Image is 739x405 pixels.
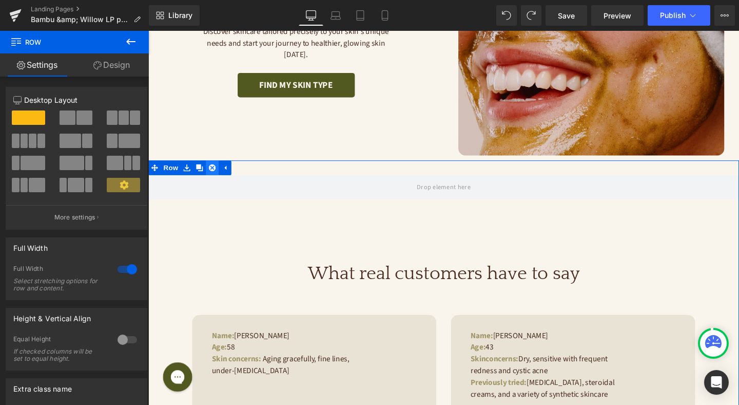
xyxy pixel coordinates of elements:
a: Mobile [373,5,397,26]
span: Row [10,31,113,53]
span: Age: [67,327,83,338]
a: Expand / Collapse [74,136,87,152]
span: Preview [604,10,631,21]
p: 58 [67,326,218,339]
strong: Name: [67,315,90,326]
div: Height & Vertical Align [13,308,91,323]
p: Dry, sensitive with frequent redness and cystic acne [339,339,500,363]
button: More [714,5,735,26]
a: Desktop [299,5,323,26]
div: Full Width [13,238,48,252]
span: Publish [660,11,686,20]
div: Equal Height [13,335,107,346]
a: New Library [149,5,200,26]
span: concerns: [355,339,389,351]
a: Remove Row [61,136,74,152]
strong: Name: [339,315,362,326]
span: Row [13,136,34,152]
a: Tablet [348,5,373,26]
div: Extra class name [13,379,72,393]
p: [PERSON_NAME] [67,314,218,326]
button: Undo [496,5,517,26]
span: Skin [339,339,355,351]
iframe: Gorgias live chat messenger [10,345,51,383]
a: Laptop [323,5,348,26]
p: 43 [339,326,500,339]
span: Bambu &amp; Willow LP pre-quiz page REBRAND [31,15,129,24]
span: Previously tried: [339,364,398,375]
a: Landing Pages [31,5,149,13]
button: Publish [648,5,710,26]
p: More settings [54,213,95,222]
div: Open Intercom Messenger [704,370,729,395]
a: Clone Row [47,136,61,152]
a: Find my skin type [94,44,217,70]
div: Full Width [13,265,107,275]
a: Preview [591,5,644,26]
p: Aging gracefully, fine lines, under-[MEDICAL_DATA] [67,339,218,363]
div: Select stretching options for row and content. [13,278,106,292]
button: Redo [521,5,541,26]
p: [PERSON_NAME] [339,314,500,326]
a: Save row [34,136,47,152]
a: Design [74,53,149,77]
div: If checked columns will be set to equal height. [13,348,106,362]
span: Library [168,11,192,20]
span: Find my skin type [117,52,194,63]
span: Age: [339,327,355,338]
button: More settings [6,205,147,229]
span: Save [558,10,575,21]
p: Desktop Layout [13,95,140,105]
span: Skin concerns: [67,339,119,351]
p: [MEDICAL_DATA], steroidal creams, and a variety of synthetic skincare [339,363,500,388]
